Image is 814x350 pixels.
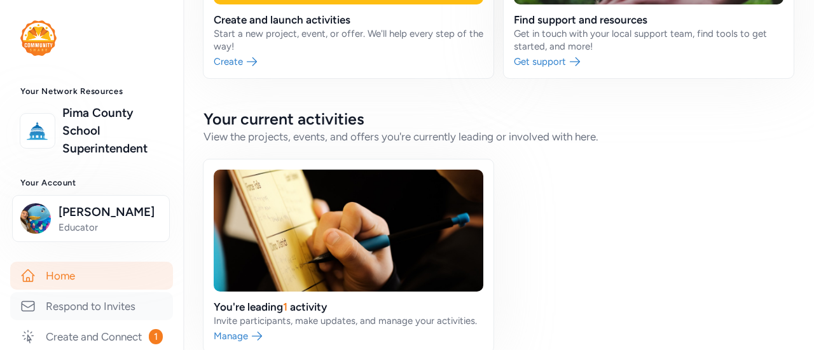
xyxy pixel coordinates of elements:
[10,262,173,290] a: Home
[20,20,57,56] img: logo
[12,195,170,242] button: [PERSON_NAME]Educator
[20,86,163,97] h3: Your Network Resources
[24,117,52,145] img: logo
[203,109,794,129] h2: Your current activities
[10,292,173,320] a: Respond to Invites
[149,329,163,344] span: 1
[203,129,794,144] div: View the projects, events, and offers you're currently leading or involved with here.
[59,221,162,234] span: Educator
[62,104,163,158] a: Pima County School Superintendent
[20,178,163,188] h3: Your Account
[59,203,162,221] span: [PERSON_NAME]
